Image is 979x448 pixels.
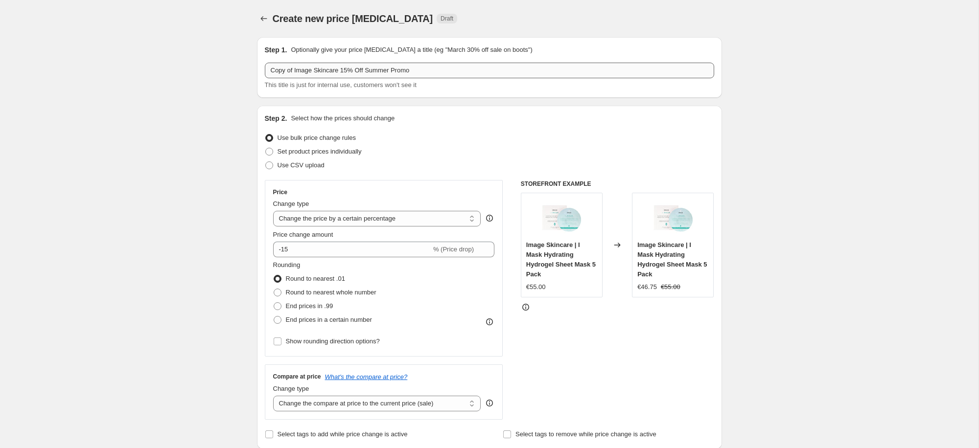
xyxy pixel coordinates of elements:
[278,430,408,438] span: Select tags to add while price change is active
[433,246,474,253] span: % (Price drop)
[273,373,321,381] h3: Compare at price
[515,430,656,438] span: Select tags to remove while price change is active
[526,283,546,291] span: €55.00
[265,113,287,123] h2: Step 2.
[291,113,395,123] p: Select how the prices should change
[278,134,356,141] span: Use bulk price change rules
[273,242,431,257] input: -15
[278,161,325,169] span: Use CSV upload
[273,13,433,24] span: Create new price [MEDICAL_DATA]
[273,385,309,392] span: Change type
[653,198,693,237] img: Image-Skincare-Hydrating-Hydrogel-Sheet-Mask-5-pack-928459_80x.jpg
[257,12,271,25] button: Price change jobs
[273,200,309,207] span: Change type
[265,45,287,55] h2: Step 1.
[441,15,453,22] span: Draft
[286,302,333,310] span: End prices in .99
[286,337,380,345] span: Show rounding direction options?
[325,373,408,381] button: What's the compare at price?
[291,45,532,55] p: Optionally give your price [MEDICAL_DATA] a title (eg "March 30% off sale on boots")
[286,275,345,282] span: Round to nearest .01
[286,316,372,323] span: End prices in a certain number
[273,231,333,238] span: Price change amount
[526,241,596,278] span: Image Skincare | I Mask Hydrating Hydrogel Sheet Mask 5 Pack
[265,63,714,78] input: 30% off holiday sale
[485,398,494,408] div: help
[521,180,714,188] h6: STOREFRONT EXAMPLE
[273,188,287,196] h3: Price
[661,283,680,291] span: €55.00
[273,261,301,269] span: Rounding
[637,241,707,278] span: Image Skincare | I Mask Hydrating Hydrogel Sheet Mask 5 Pack
[286,289,376,296] span: Round to nearest whole number
[542,198,581,237] img: Image-Skincare-Hydrating-Hydrogel-Sheet-Mask-5-pack-928459_80x.jpg
[637,283,657,291] span: €46.75
[485,213,494,223] div: help
[265,81,417,89] span: This title is just for internal use, customers won't see it
[278,148,362,155] span: Set product prices individually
